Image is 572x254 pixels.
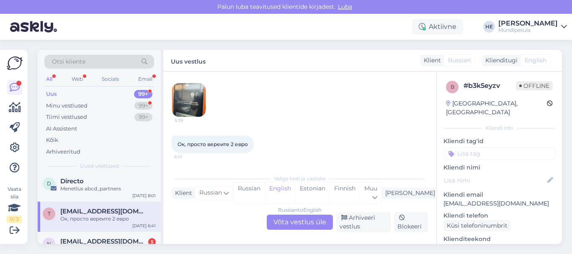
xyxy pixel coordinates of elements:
[148,238,156,246] div: 5
[498,20,567,33] a: [PERSON_NAME]Mündipesula
[234,182,265,204] div: Russian
[7,185,22,223] div: Vaata siia
[7,216,22,223] div: 0 / 3
[483,21,495,33] div: HE
[174,154,206,160] span: 6:41
[132,223,156,229] div: [DATE] 6:41
[46,148,80,156] div: Arhiveeritud
[46,125,77,133] div: AI Assistent
[134,102,152,110] div: 99+
[516,81,553,90] span: Offline
[364,185,377,192] span: Muu
[443,199,555,208] p: [EMAIL_ADDRESS][DOMAIN_NAME]
[52,57,85,66] span: Otsi kliente
[134,90,152,98] div: 99+
[199,188,222,198] span: Russian
[278,206,322,214] div: Russian to English
[60,185,156,192] div: Menetlus abcd_partners
[525,56,546,65] span: English
[443,147,555,160] input: Lisa tag
[172,175,428,182] div: Valige keel ja vastake
[498,27,558,33] div: Mündipesula
[44,74,54,85] div: All
[382,189,435,198] div: [PERSON_NAME]
[336,212,391,232] div: Arhiveeri vestlus
[171,55,206,66] label: Uus vestlus
[48,210,51,217] span: t
[498,20,558,27] div: [PERSON_NAME]
[134,113,152,121] div: 99+
[47,241,51,247] span: n
[451,84,454,90] span: b
[446,99,547,117] div: [GEOGRAPHIC_DATA], [GEOGRAPHIC_DATA]
[443,211,555,220] p: Kliendi telefon
[267,215,333,230] div: Võta vestlus üle
[46,102,88,110] div: Minu vestlused
[100,74,121,85] div: Socials
[335,3,355,10] span: Luba
[443,137,555,146] p: Kliendi tag'id
[7,56,23,70] img: Askly Logo
[46,113,87,121] div: Tiimi vestlused
[265,182,295,204] div: English
[330,182,360,204] div: Finnish
[70,74,85,85] div: Web
[295,182,330,204] div: Estonian
[178,141,248,147] span: Ок, просто вереите 2 евро
[60,208,147,215] span: t56322644@gmail.com
[464,81,516,91] div: # b3k5eyzv
[394,212,428,232] div: Blokeeri
[172,83,206,117] img: Attachment
[443,124,555,132] div: Kliendi info
[47,180,51,187] span: D
[80,162,119,170] span: Uued vestlused
[443,190,555,199] p: Kliendi email
[443,163,555,172] p: Kliendi nimi
[137,74,154,85] div: Email
[46,90,57,98] div: Uus
[443,235,555,244] p: Klienditeekond
[482,56,518,65] div: Klienditugi
[132,192,156,199] div: [DATE] 8:01
[60,238,147,245] span: nataljakozinets@hotmail.com
[60,177,84,185] span: Directo
[444,176,546,185] input: Lisa nimi
[443,220,511,231] div: Küsi telefoninumbrit
[60,215,156,223] div: Ок, просто вереите 2 евро
[172,189,192,198] div: Klient
[175,117,206,123] span: 6:39
[412,19,463,34] div: Aktiivne
[46,136,58,144] div: Kõik
[448,56,471,65] span: Russian
[420,56,441,65] div: Klient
